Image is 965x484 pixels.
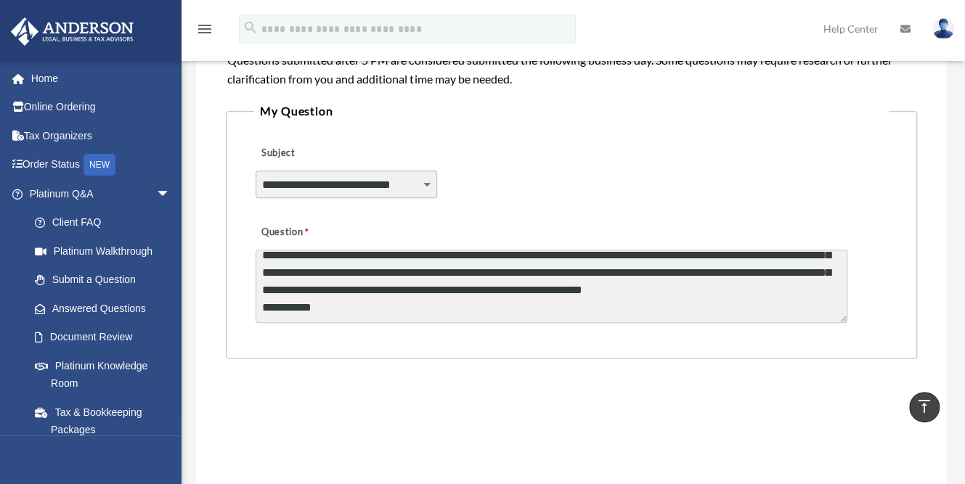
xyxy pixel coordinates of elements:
a: Order StatusNEW [10,150,192,180]
legend: My Question [254,101,888,121]
a: Answered Questions [20,294,192,323]
a: vertical_align_top [909,392,940,422]
img: User Pic [932,18,954,39]
span: arrow_drop_down [156,179,185,209]
a: menu [196,25,213,38]
a: Online Ordering [10,93,192,122]
a: Home [10,64,192,93]
a: Platinum Q&Aarrow_drop_down [10,179,192,208]
div: NEW [84,154,115,176]
a: Platinum Walkthrough [20,237,192,266]
label: Subject [256,144,394,164]
a: Tax & Bookkeeping Packages [20,398,192,444]
a: Client FAQ [20,208,192,237]
a: Platinum Knowledge Room [20,351,192,398]
a: Tax Organizers [10,121,192,150]
i: menu [196,20,213,38]
i: search [243,20,258,36]
label: Question [256,223,368,243]
img: Anderson Advisors Platinum Portal [7,17,138,46]
iframe: reCAPTCHA [230,403,451,460]
i: vertical_align_top [916,398,933,415]
a: Document Review [20,323,192,352]
a: Submit a Question [20,266,185,295]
